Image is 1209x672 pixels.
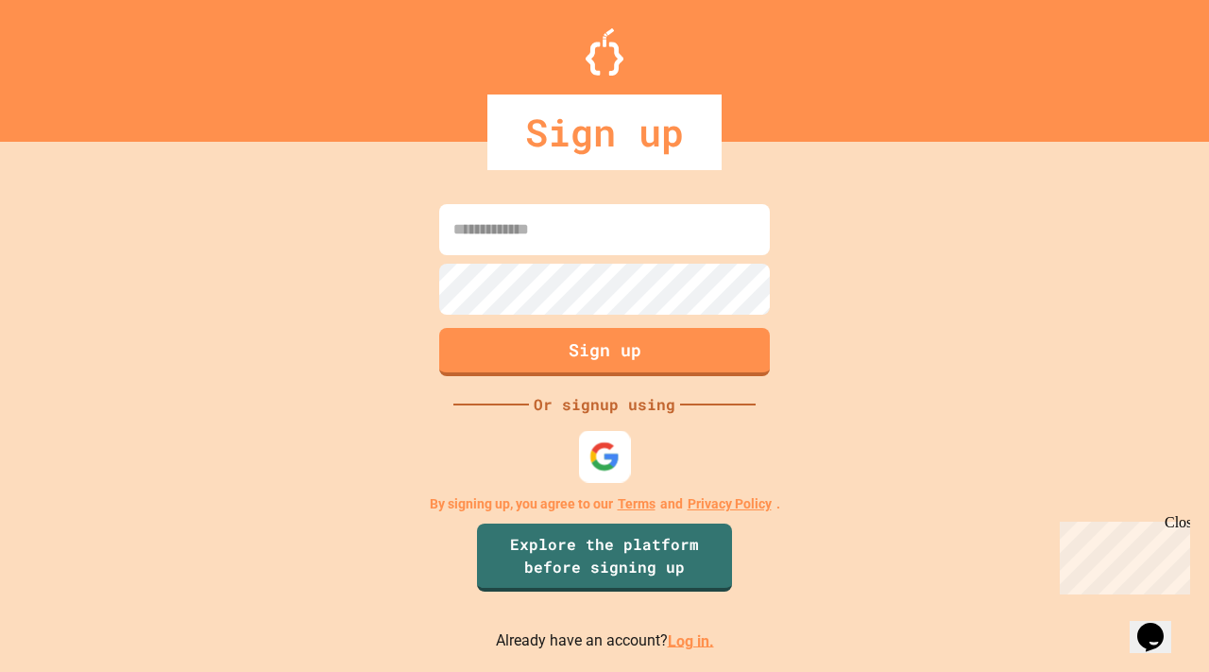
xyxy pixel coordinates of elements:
div: Or signup using [529,393,680,416]
div: Chat with us now!Close [8,8,130,120]
img: Logo.svg [586,28,623,76]
img: google-icon.svg [589,440,621,472]
p: By signing up, you agree to our and . [430,494,780,514]
p: Already have an account? [496,629,714,653]
a: Log in. [668,631,714,649]
a: Privacy Policy [688,494,772,514]
iframe: chat widget [1052,514,1190,594]
a: Explore the platform before signing up [477,524,732,592]
button: Sign up [439,328,770,376]
div: Sign up [487,95,722,170]
iframe: chat widget [1130,596,1190,653]
a: Terms [618,494,656,514]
